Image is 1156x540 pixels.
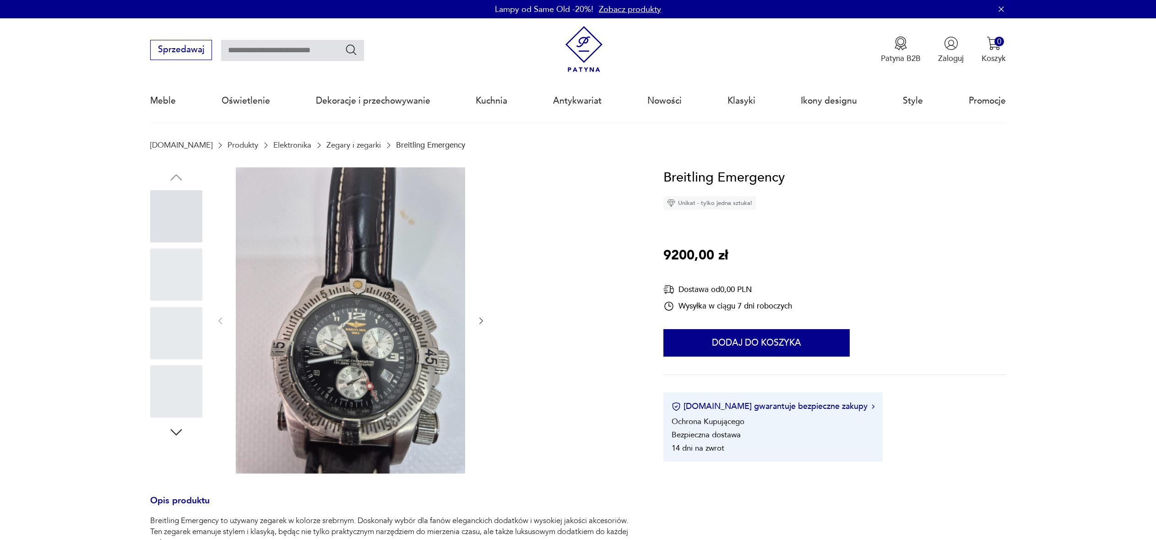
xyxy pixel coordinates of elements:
button: Patyna B2B [881,36,921,64]
div: Wysyłka w ciągu 7 dni roboczych [663,301,792,312]
a: Sprzedawaj [150,47,212,54]
h3: Opis produktu [150,497,637,516]
a: Meble [150,80,176,122]
a: Produkty [228,141,258,149]
button: 0Koszyk [982,36,1006,64]
button: Szukaj [345,43,358,56]
a: Oświetlenie [222,80,270,122]
a: Kuchnia [476,80,507,122]
a: Style [903,80,923,122]
img: Zdjęcie produktu Breitling Emergency [236,167,465,474]
button: Zaloguj [938,36,964,64]
p: Koszyk [982,53,1006,64]
p: Zaloguj [938,53,964,64]
img: Ikona certyfikatu [672,402,681,411]
button: [DOMAIN_NAME] gwarantuje bezpieczne zakupy [672,401,874,412]
a: Ikony designu [801,80,857,122]
button: Dodaj do koszyka [663,329,850,357]
a: Ikona medaluPatyna B2B [881,36,921,64]
img: Ikonka użytkownika [944,36,958,50]
img: Ikona diamentu [667,199,675,207]
a: Dekoracje i przechowywanie [316,80,430,122]
li: Bezpieczna dostawa [672,430,741,440]
img: Ikona dostawy [663,284,674,295]
a: Promocje [969,80,1006,122]
img: Ikona medalu [894,36,908,50]
a: Antykwariat [553,80,602,122]
a: Klasyki [727,80,755,122]
p: Patyna B2B [881,53,921,64]
button: Sprzedawaj [150,40,212,60]
div: Unikat - tylko jedna sztuka! [663,196,756,210]
img: Ikona strzałki w prawo [872,404,874,409]
a: Nowości [647,80,682,122]
div: 0 [994,37,1004,46]
li: Ochrona Kupującego [672,416,744,427]
a: Zegary i zegarki [326,141,381,149]
p: Lampy od Same Old -20%! [495,4,593,15]
li: 14 dni na zwrot [672,443,724,453]
h1: Breitling Emergency [663,167,785,188]
img: Patyna - sklep z meblami i dekoracjami vintage [561,26,607,72]
a: Elektronika [273,141,311,149]
img: Ikona koszyka [987,36,1001,50]
p: 9200,00 zł [663,245,728,266]
p: Breitling Emergency [396,141,465,149]
a: Zobacz produkty [599,4,661,15]
a: [DOMAIN_NAME] [150,141,212,149]
div: Dostawa od 0,00 PLN [663,284,792,295]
